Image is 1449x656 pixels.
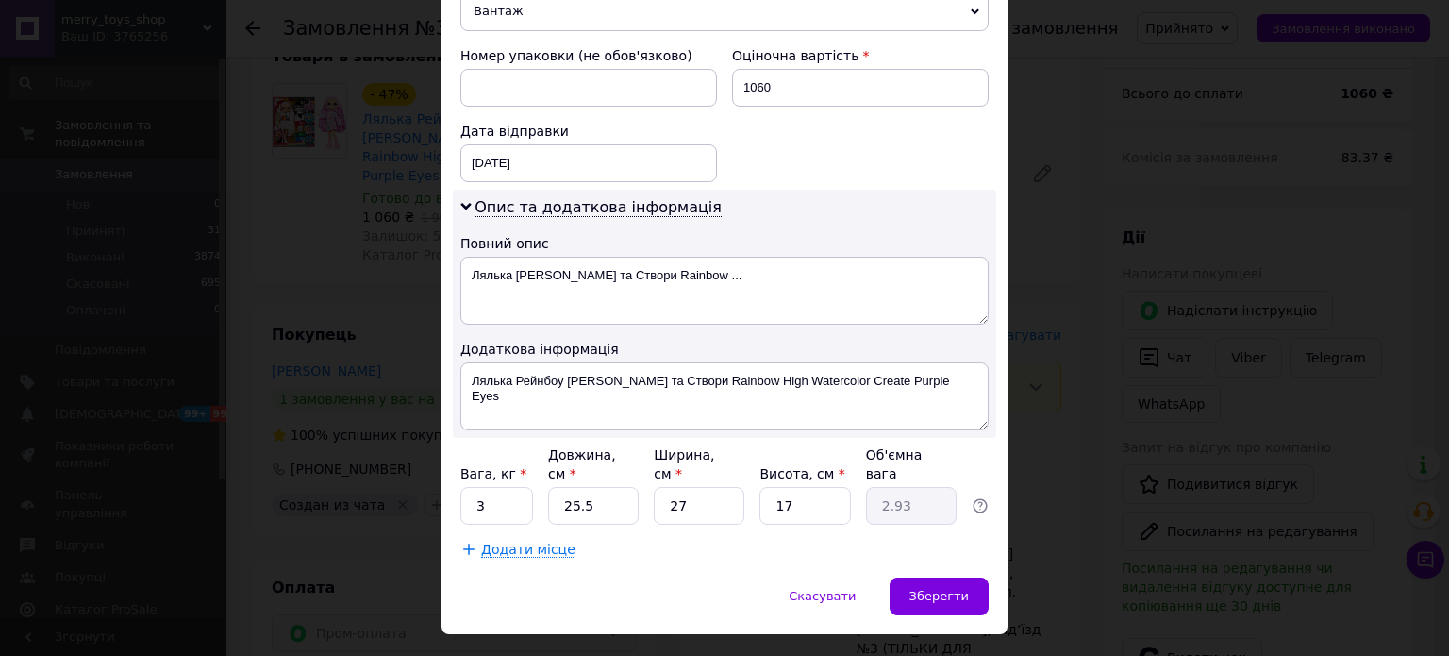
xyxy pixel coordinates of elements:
[460,122,717,141] div: Дата відправки
[460,362,989,430] textarea: Лялька Рейнбоу [PERSON_NAME] та Створи Rainbow High Watercolor Create Purple Eyes
[548,447,616,481] label: Довжина, см
[460,234,989,253] div: Повний опис
[460,466,526,481] label: Вага, кг
[759,466,844,481] label: Висота, см
[475,198,722,217] span: Опис та додаткова інформація
[654,447,714,481] label: Ширина, см
[460,257,989,325] textarea: Лялька [PERSON_NAME] та Створи Rainbow ...
[866,446,957,483] div: Об'ємна вага
[789,589,856,603] span: Скасувати
[732,46,989,65] div: Оціночна вартість
[481,542,575,558] span: Додати місце
[460,340,989,359] div: Додаткова інформація
[460,46,717,65] div: Номер упаковки (не обов'язково)
[909,589,969,603] span: Зберегти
